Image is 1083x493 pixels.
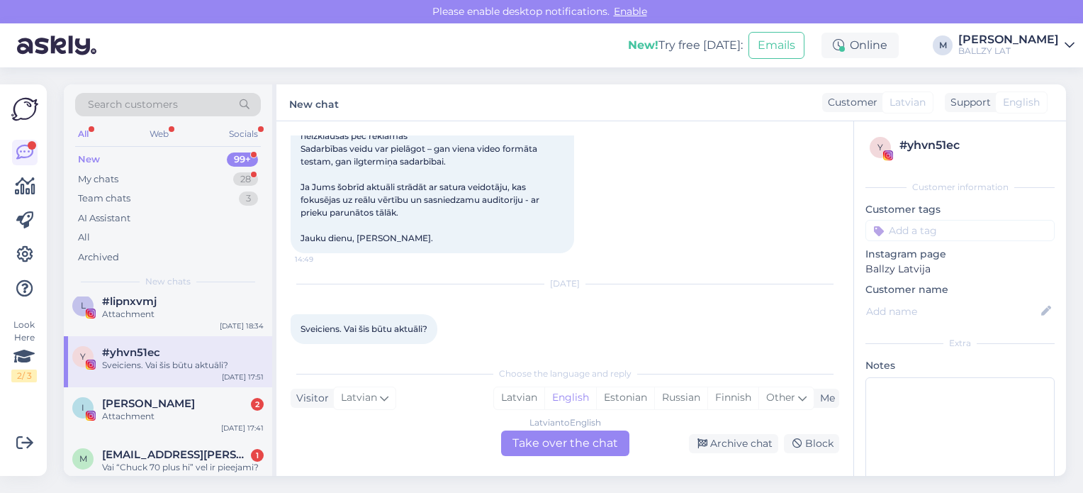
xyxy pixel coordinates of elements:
div: English [544,387,596,409]
div: All [78,231,90,245]
span: #yhvn51ec [102,346,160,359]
p: Notes [865,358,1055,373]
div: Socials [226,125,261,143]
div: Look Here [11,318,37,382]
b: New! [628,38,658,52]
div: AI Assistant [78,211,130,226]
span: English [1003,95,1040,110]
div: Take over the chat [501,431,629,456]
div: Customer [822,95,877,110]
label: New chat [289,93,339,112]
div: M [933,35,953,55]
div: Online [821,33,899,58]
span: 17:51 [295,345,348,355]
span: Ilze Vāķe [102,397,195,410]
div: 2 / 3 [11,370,37,382]
span: Search customers [88,97,178,112]
a: [PERSON_NAME]BALLZY LAT [958,34,1074,57]
div: Sveiciens. Vai šis būtu aktuāli? [102,359,264,372]
div: 2 [251,398,264,411]
span: Latvian [341,390,377,406]
div: Vai “Chuck 70 plus hi” vel ir pieejami? Rāda, ka izmeri vel ir, taču verot vaļā hipersaiti, lai p... [102,461,264,487]
span: Latvian [890,95,926,110]
div: [PERSON_NAME] [958,34,1059,45]
span: l [81,300,86,311]
div: Attachment [102,410,264,423]
div: 1 [251,449,264,462]
div: [DATE] 18:34 [220,321,264,331]
span: y [877,142,883,153]
input: Add a tag [865,220,1055,241]
div: New [78,153,100,167]
div: Finnish [707,387,758,409]
div: 99+ [227,153,258,167]
div: Archive chat [689,434,778,453]
div: [DATE] 17:41 [221,423,264,433]
p: Customer tags [865,202,1055,217]
div: Block [784,434,839,453]
div: Attachment [102,308,264,321]
span: I [82,402,84,413]
div: [DATE] 17:51 [222,372,264,382]
div: Estonian [596,387,654,409]
span: New chats [145,275,191,288]
span: matiss.valters@gmail.com [102,448,249,461]
div: Customer information [865,181,1055,194]
div: Web [147,125,172,143]
span: 14:49 [295,254,348,265]
span: m [79,453,87,464]
div: 28 [233,172,258,187]
span: #lipnxvmj [102,295,157,308]
div: # yhvn51ec [899,137,1050,154]
div: [DATE] [291,277,839,290]
div: Latvian [494,387,544,409]
div: All [75,125,91,143]
div: BALLZY LAT [958,45,1059,57]
div: Russian [654,387,707,409]
div: Archived [78,250,119,265]
img: Askly Logo [11,96,38,123]
div: Visitor [291,391,329,406]
span: Sveiciens. Vai šis būtu aktuāli? [301,323,427,334]
button: Emails [748,32,804,59]
div: Me [814,391,835,406]
div: Choose the language and reply [291,367,839,380]
div: Try free [DATE]: [628,37,743,54]
p: Customer name [865,282,1055,297]
div: Extra [865,337,1055,350]
div: Support [945,95,991,110]
div: Latvian to English [529,416,601,429]
span: y [80,351,86,362]
p: Ballzy Latvija [865,262,1055,277]
p: Instagram page [865,247,1055,262]
span: Enable [610,5,651,18]
div: Team chats [78,192,130,206]
input: Add name [866,304,1038,319]
div: 3 [239,192,258,206]
span: Other [766,391,795,404]
div: My chats [78,172,118,187]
